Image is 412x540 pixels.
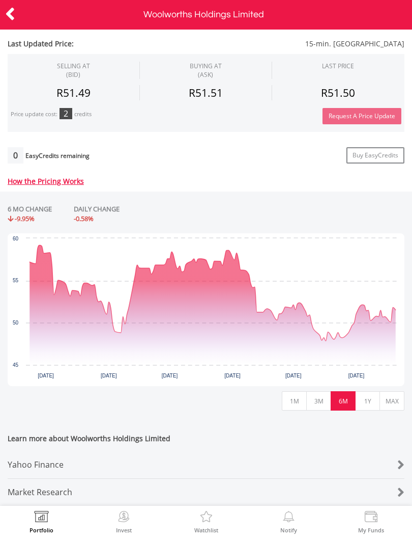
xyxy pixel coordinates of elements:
span: R51.49 [56,86,91,100]
button: MAX [379,391,404,411]
a: How the Pricing Works [8,176,84,186]
span: (ASK) [190,70,222,79]
text: 55 [13,278,19,283]
span: (BID) [57,70,90,79]
div: EasyCredits remaining [25,152,90,161]
img: View Notifications [281,511,297,525]
label: Notify [280,527,297,533]
div: 0 [8,147,23,164]
img: View Portfolio [34,511,49,525]
span: 15-min. [GEOGRAPHIC_DATA] [173,39,404,49]
div: Yahoo Finance [8,451,371,478]
text: [DATE] [38,373,54,379]
a: Notify [280,511,297,533]
div: credits [74,111,92,118]
text: [DATE] [285,373,302,379]
text: [DATE] [348,373,365,379]
span: -9.95% [15,214,35,223]
button: 6M [331,391,356,411]
a: Watchlist [194,511,218,533]
text: 50 [13,320,19,326]
text: 60 [13,236,19,241]
text: [DATE] [162,373,178,379]
span: Last Updated Price: [8,39,173,49]
a: Yahoo Finance [8,451,404,479]
img: Watchlist [198,511,214,525]
div: Price update cost: [11,111,57,118]
div: Chart. Highcharts interactive chart. [8,233,404,386]
label: Watchlist [194,527,218,533]
img: View Funds [363,511,379,525]
svg: Interactive chart [8,233,404,386]
label: Portfolio [30,527,53,533]
button: 1M [282,391,307,411]
span: R51.51 [189,86,223,100]
img: Invest Now [116,511,132,525]
a: Portfolio [30,511,53,533]
label: Invest [116,527,132,533]
span: BUYING AT [190,62,222,79]
text: [DATE] [101,373,117,379]
span: -0.58% [74,214,94,223]
a: Market Research [8,479,404,506]
div: DAILY CHANGE [74,204,157,214]
span: Learn more about Woolworths Holdings Limited [8,434,404,451]
div: Market Research [8,479,371,506]
div: 6 MO CHANGE [8,204,52,214]
a: Buy EasyCredits [346,147,404,164]
div: LAST PRICE [322,62,354,70]
span: R51.50 [321,86,355,100]
button: 1Y [355,391,380,411]
div: 2 [60,108,72,119]
button: Request A Price Update [322,108,401,124]
text: [DATE] [224,373,241,379]
div: SELLING AT [57,62,90,79]
text: 45 [13,362,19,368]
button: 3M [306,391,331,411]
a: Invest [116,511,132,533]
a: My Funds [358,511,384,533]
label: My Funds [358,527,384,533]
